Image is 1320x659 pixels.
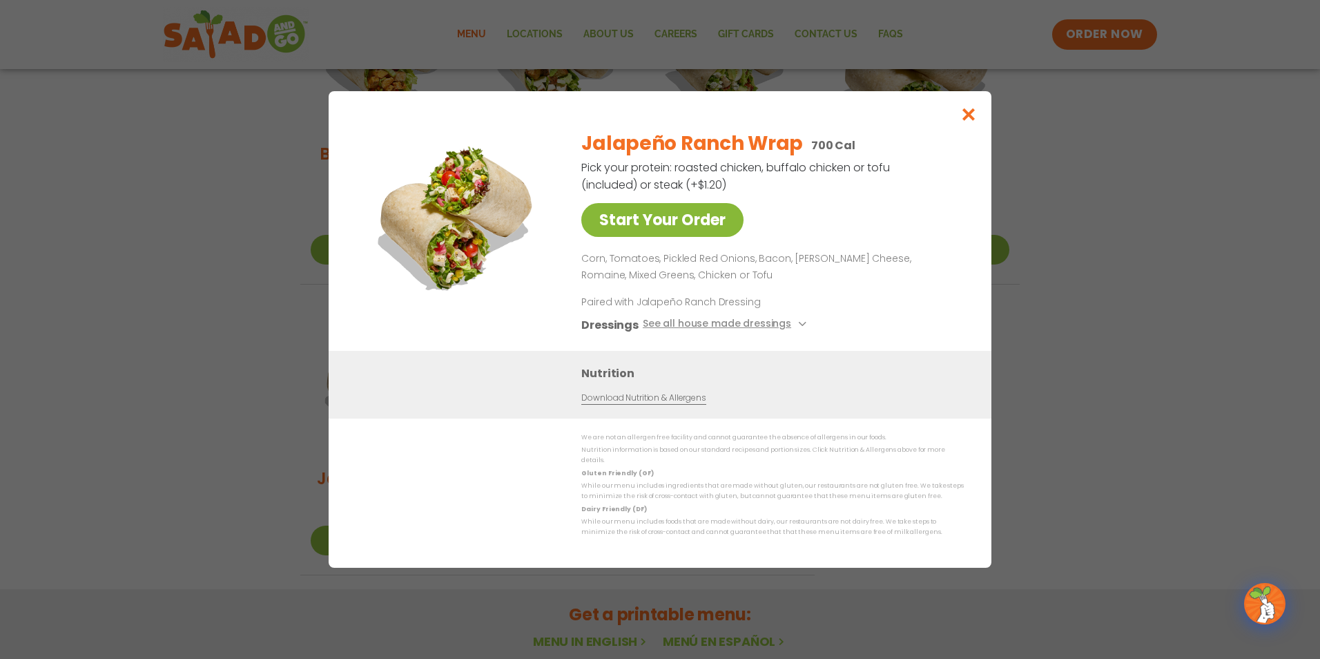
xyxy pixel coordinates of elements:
[581,517,964,538] p: While our menu includes foods that are made without dairy, our restaurants are not dairy free. We...
[581,316,639,334] h3: Dressings
[811,137,855,154] p: 700 Cal
[581,469,653,477] strong: Gluten Friendly (GF)
[581,129,803,158] h2: Jalapeño Ranch Wrap
[643,316,811,334] button: See all house made dressings
[581,365,971,382] h3: Nutrition
[581,481,964,502] p: While our menu includes ingredients that are made without gluten, our restaurants are not gluten ...
[581,432,964,443] p: We are not an allergen free facility and cannot guarantee the absence of allergens in our foods.
[581,392,706,405] a: Download Nutrition & Allergens
[1245,584,1284,623] img: wpChatIcon
[581,505,646,513] strong: Dairy Friendly (DF)
[947,91,991,137] button: Close modal
[360,119,553,312] img: Featured product photo for Jalapeño Ranch Wrap
[581,251,958,284] p: Corn, Tomatoes, Pickled Red Onions, Bacon, [PERSON_NAME] Cheese, Romaine, Mixed Greens, Chicken o...
[581,159,892,193] p: Pick your protein: roasted chicken, buffalo chicken or tofu (included) or steak (+$1.20)
[581,295,837,309] p: Paired with Jalapeño Ranch Dressing
[581,203,744,237] a: Start Your Order
[581,445,964,466] p: Nutrition information is based on our standard recipes and portion sizes. Click Nutrition & Aller...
